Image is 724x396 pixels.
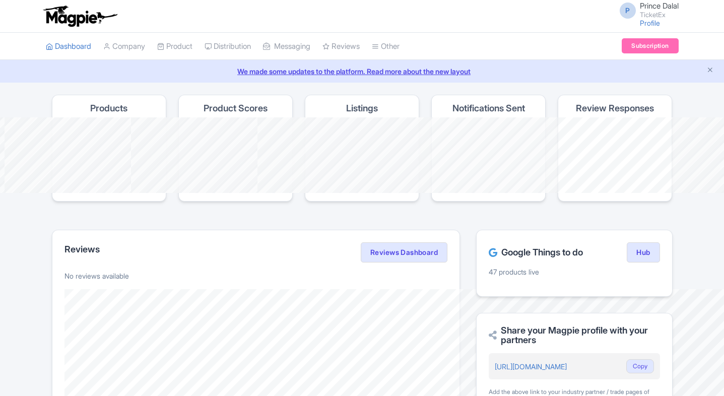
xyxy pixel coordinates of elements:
[263,33,310,60] a: Messaging
[627,242,660,262] a: Hub
[64,244,100,254] h2: Reviews
[626,359,654,373] button: Copy
[706,65,714,77] button: Close announcement
[322,33,360,60] a: Reviews
[90,103,127,113] h4: Products
[576,103,654,113] h4: Review Responses
[495,362,567,371] a: [URL][DOMAIN_NAME]
[64,271,448,281] p: No reviews available
[103,33,145,60] a: Company
[452,103,525,113] h4: Notifications Sent
[489,247,583,257] h2: Google Things to do
[6,66,718,77] a: We made some updates to the platform. Read more about the new layout
[622,38,678,53] a: Subscription
[41,5,119,27] img: logo-ab69f6fb50320c5b225c76a69d11143b.png
[489,267,660,277] p: 47 products live
[204,103,268,113] h4: Product Scores
[346,103,378,113] h4: Listings
[614,2,679,18] a: P Prince Dalal TicketEx
[157,33,192,60] a: Product
[640,19,660,27] a: Profile
[489,325,660,346] h2: Share your Magpie profile with your partners
[640,12,679,18] small: TicketEx
[361,242,447,262] a: Reviews Dashboard
[620,3,636,19] span: P
[640,1,679,11] span: Prince Dalal
[372,33,400,60] a: Other
[205,33,251,60] a: Distribution
[46,33,91,60] a: Dashboard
